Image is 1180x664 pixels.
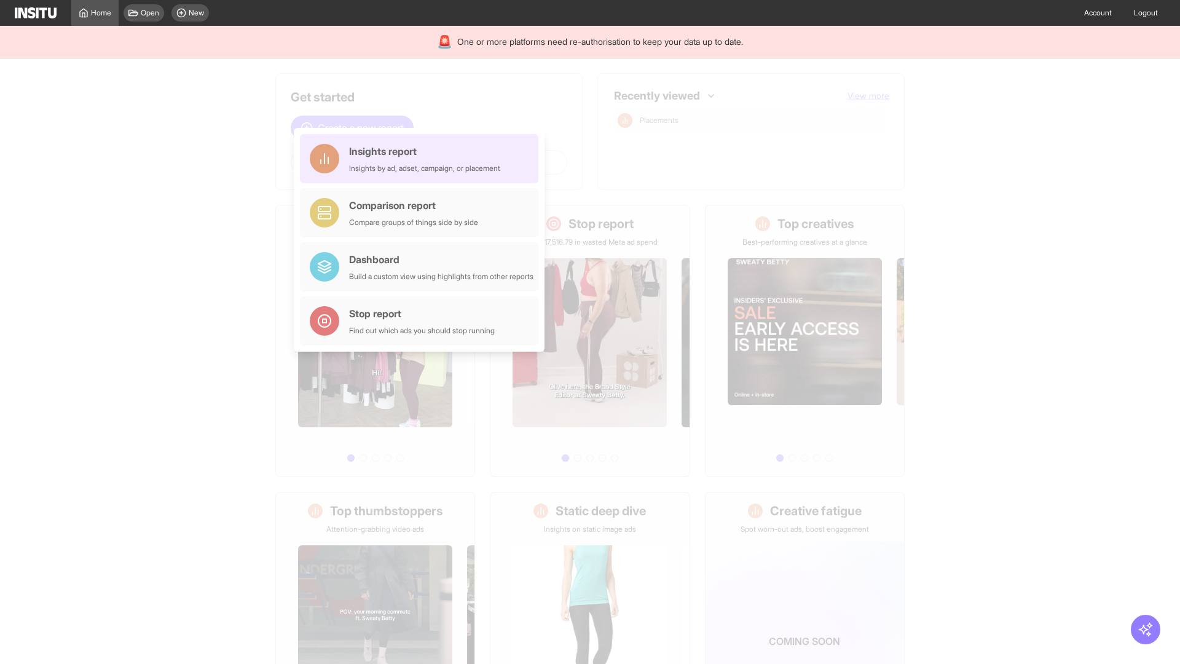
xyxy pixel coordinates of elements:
[349,306,495,321] div: Stop report
[349,218,478,227] div: Compare groups of things side by side
[349,326,495,336] div: Find out which ads you should stop running
[437,33,452,50] div: 🚨
[349,272,533,282] div: Build a custom view using highlights from other reports
[457,36,743,48] span: One or more platforms need re-authorisation to keep your data up to date.
[189,8,204,18] span: New
[349,164,500,173] div: Insights by ad, adset, campaign, or placement
[349,252,533,267] div: Dashboard
[141,8,159,18] span: Open
[349,144,500,159] div: Insights report
[15,7,57,18] img: Logo
[349,198,478,213] div: Comparison report
[91,8,111,18] span: Home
